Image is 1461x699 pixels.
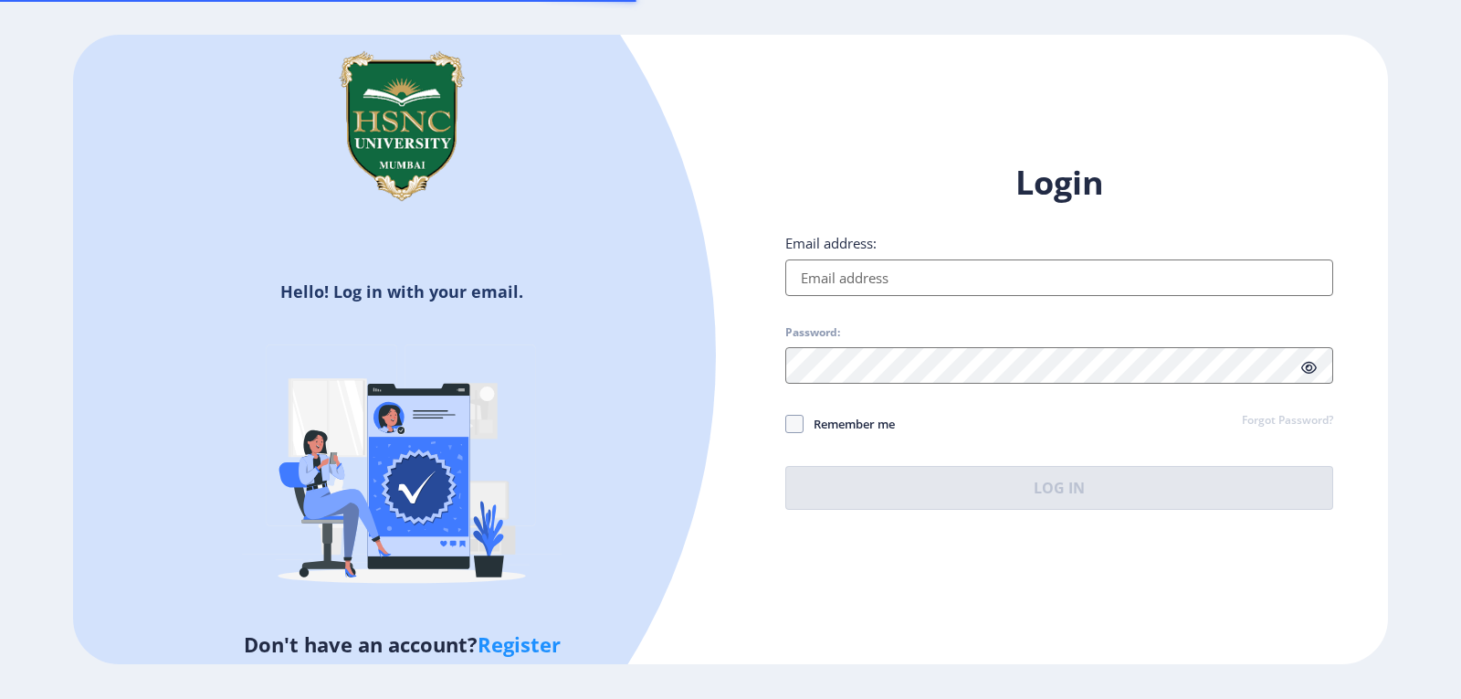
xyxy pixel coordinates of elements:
img: Verified-rafiki.svg [242,310,562,630]
h1: Login [785,161,1333,205]
label: Password: [785,325,840,340]
span: Remember me [804,413,895,435]
button: Log In [785,466,1333,510]
h5: Don't have an account? [87,630,717,659]
img: hsnc.png [310,35,493,217]
input: Email address [785,259,1333,296]
a: Register [478,630,561,658]
label: Email address: [785,234,877,252]
a: Forgot Password? [1242,413,1333,429]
